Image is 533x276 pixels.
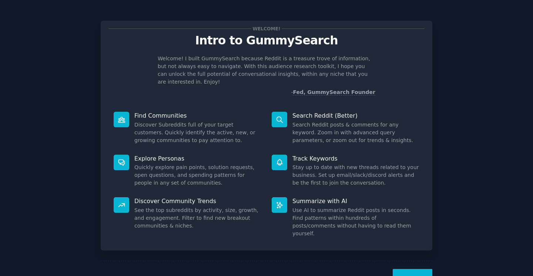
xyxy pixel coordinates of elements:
p: Search Reddit (Better) [292,112,419,120]
p: Track Keywords [292,155,419,162]
p: Find Communities [134,112,261,120]
p: Summarize with AI [292,197,419,205]
dd: Quickly explore pain points, solution requests, open questions, and spending patterns for people ... [134,164,261,187]
div: - [291,88,375,96]
dd: Search Reddit posts & comments for any keyword. Zoom in with advanced query parameters, or zoom o... [292,121,419,144]
p: Welcome! I built GummySearch because Reddit is a treasure trove of information, but not always ea... [158,55,375,86]
p: Discover Community Trends [134,197,261,205]
dd: See the top subreddits by activity, size, growth, and engagement. Filter to find new breakout com... [134,206,261,230]
span: Welcome! [251,25,282,33]
dd: Stay up to date with new threads related to your business. Set up email/slack/discord alerts and ... [292,164,419,187]
dd: Discover Subreddits full of your target customers. Quickly identify the active, new, or growing c... [134,121,261,144]
p: Intro to GummySearch [108,34,425,47]
p: Explore Personas [134,155,261,162]
a: Fed, GummySearch Founder [293,89,375,95]
dd: Use AI to summarize Reddit posts in seconds. Find patterns within hundreds of posts/comments with... [292,206,419,238]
